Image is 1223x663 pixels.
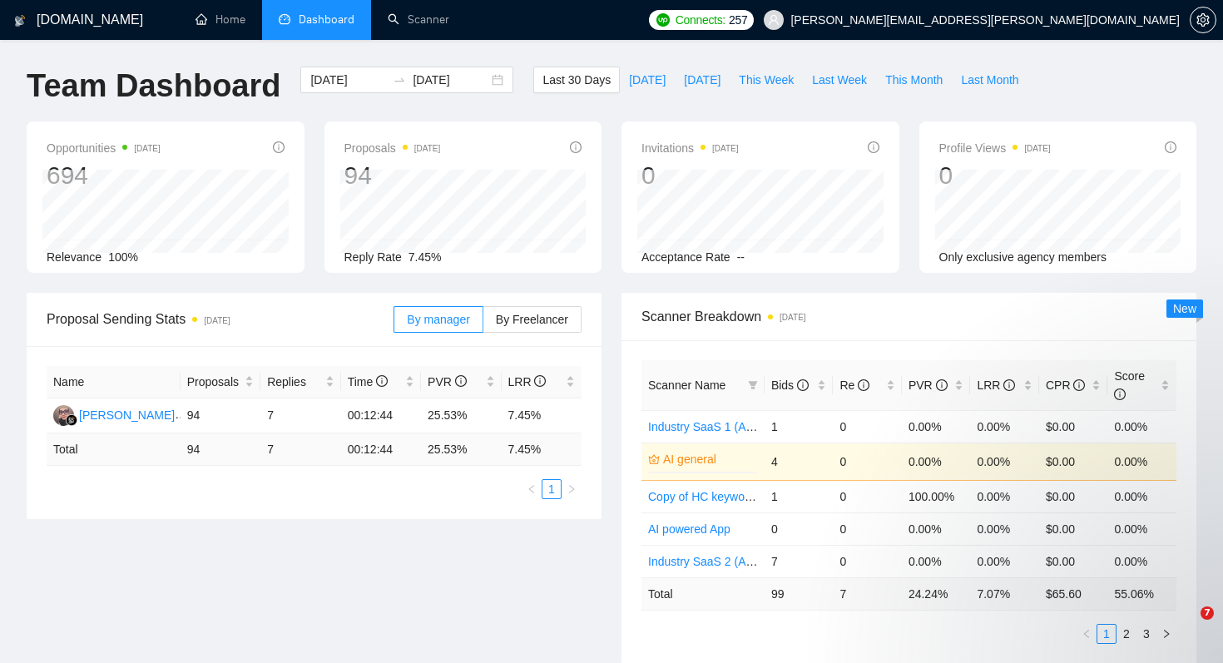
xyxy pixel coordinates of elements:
[567,484,577,494] span: right
[527,484,537,494] span: left
[833,512,902,545] td: 0
[1046,379,1085,392] span: CPR
[260,433,340,466] td: 7
[803,67,876,93] button: Last Week
[939,138,1051,158] span: Profile Views
[187,373,241,391] span: Proposals
[902,443,971,480] td: 0.00%
[348,375,388,388] span: Time
[267,373,321,391] span: Replies
[765,577,834,610] td: 99
[388,12,449,27] a: searchScanner
[936,379,948,391] span: info-circle
[1114,388,1126,400] span: info-circle
[952,67,1027,93] button: Last Month
[1191,13,1216,27] span: setting
[1039,480,1108,512] td: $0.00
[858,379,869,391] span: info-circle
[53,408,175,421] a: MM[PERSON_NAME]
[1024,144,1050,153] time: [DATE]
[428,375,467,388] span: PVR
[648,379,725,392] span: Scanner Name
[833,545,902,577] td: 0
[1097,624,1117,644] li: 1
[1107,443,1176,480] td: 0.00%
[1073,379,1085,391] span: info-circle
[739,71,794,89] span: This Week
[1097,625,1116,643] a: 1
[641,138,739,158] span: Invitations
[729,11,747,29] span: 257
[393,73,406,87] span: swap-right
[648,453,660,465] span: crown
[839,379,869,392] span: Re
[1166,606,1206,646] iframe: Intercom live chat
[1201,606,1214,620] span: 7
[833,577,902,610] td: 7
[712,144,738,153] time: [DATE]
[676,11,725,29] span: Connects:
[47,138,161,158] span: Opportunities
[299,12,354,27] span: Dashboard
[496,313,568,326] span: By Freelancer
[421,398,501,433] td: 25.53%
[181,366,260,398] th: Proposals
[1107,410,1176,443] td: 0.00%
[737,250,745,264] span: --
[508,375,547,388] span: LRR
[522,479,542,499] li: Previous Page
[1003,379,1015,391] span: info-circle
[1161,629,1171,639] span: right
[771,379,809,392] span: Bids
[970,480,1039,512] td: 0.00%
[14,7,26,34] img: logo
[675,67,730,93] button: [DATE]
[562,479,582,499] li: Next Page
[455,375,467,387] span: info-circle
[134,144,160,153] time: [DATE]
[885,71,943,89] span: This Month
[344,250,402,264] span: Reply Rate
[562,479,582,499] button: right
[902,410,971,443] td: 0.00%
[812,71,867,89] span: Last Week
[1136,624,1156,644] li: 3
[833,410,902,443] td: 0
[765,410,834,443] td: 1
[909,379,948,392] span: PVR
[1039,443,1108,480] td: $0.00
[522,479,542,499] button: left
[542,71,611,89] span: Last 30 Days
[939,160,1051,191] div: 0
[344,138,441,158] span: Proposals
[1039,410,1108,443] td: $0.00
[47,366,181,398] th: Name
[648,555,788,568] a: Industry SaaS 2 (AI profile)
[542,480,561,498] a: 1
[648,420,788,433] a: Industry SaaS 1 (AI profile)
[970,410,1039,443] td: 0.00%
[1156,624,1176,644] button: right
[79,406,175,424] div: [PERSON_NAME]
[730,67,803,93] button: This Week
[745,373,761,398] span: filter
[748,380,758,390] span: filter
[108,250,138,264] span: 100%
[1114,369,1145,401] span: Score
[961,71,1018,89] span: Last Month
[341,398,421,433] td: 00:12:44
[765,545,834,577] td: 7
[204,316,230,325] time: [DATE]
[47,160,161,191] div: 694
[414,144,440,153] time: [DATE]
[181,398,260,433] td: 94
[648,490,839,503] a: Copy of HC keywords+ AI integration
[341,433,421,466] td: 00:12:44
[641,577,765,610] td: Total
[641,160,739,191] div: 0
[620,67,675,93] button: [DATE]
[1117,624,1136,644] li: 2
[1137,625,1156,643] a: 3
[407,313,469,326] span: By manager
[570,141,582,153] span: info-circle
